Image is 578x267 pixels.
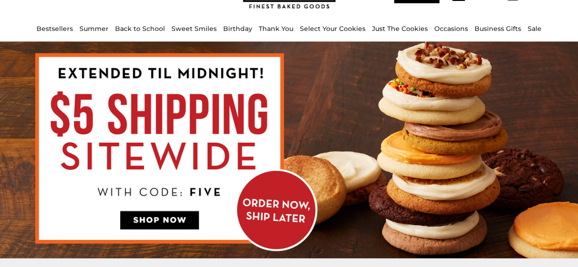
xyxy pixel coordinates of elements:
a: Birthday [223,24,252,33]
a: Just The Cookies [372,24,428,33]
iframe: Sign Up via Text for Offers [7,232,96,260]
a: Summer [79,24,109,33]
a: Bestsellers [37,24,73,33]
a: Occasions [434,24,468,33]
a: Select Your Cookies [300,24,365,33]
a: Business Gifts [475,24,521,33]
a: Back to School [115,24,165,33]
a: Sweet Smiles [171,24,217,33]
a: Thank You [259,24,293,33]
a: Sale [528,24,541,33]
